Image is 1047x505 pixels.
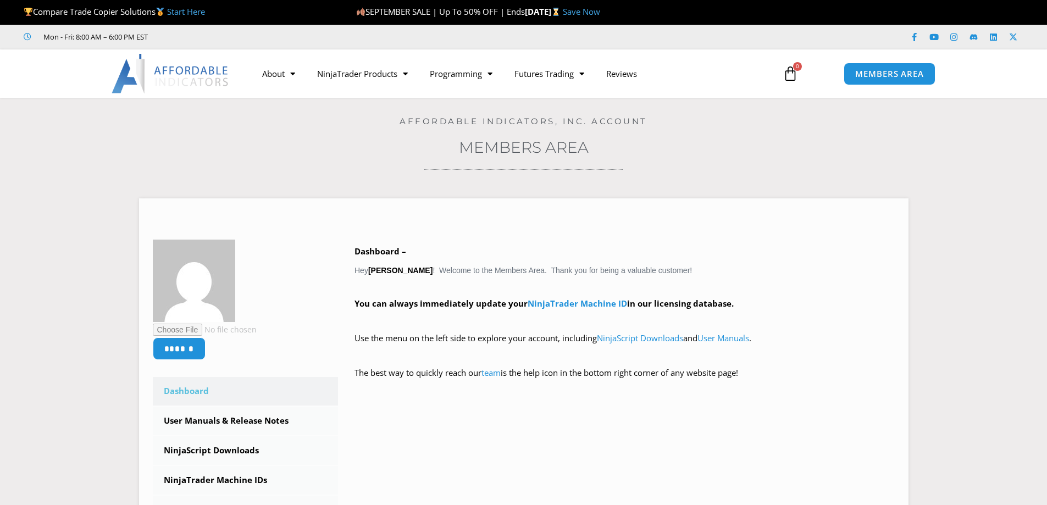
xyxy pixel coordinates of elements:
[595,61,648,86] a: Reviews
[855,70,924,78] span: MEMBERS AREA
[306,61,419,86] a: NinjaTrader Products
[153,240,235,322] img: 18222f690d93e0da01740477d61786c3a225c741459d949cafe6545ec8eefbe7
[153,436,339,465] a: NinjaScript Downloads
[153,377,339,406] a: Dashboard
[251,61,770,86] nav: Menu
[563,6,600,17] a: Save Now
[552,8,560,16] img: ⌛
[354,246,406,257] b: Dashboard –
[153,466,339,495] a: NinjaTrader Machine IDs
[41,30,148,43] span: Mon - Fri: 8:00 AM – 6:00 PM EST
[357,8,365,16] img: 🍂
[167,6,205,17] a: Start Here
[354,331,895,362] p: Use the menu on the left side to explore your account, including and .
[24,8,32,16] img: 🏆
[354,244,895,396] div: Hey ! Welcome to the Members Area. Thank you for being a valuable customer!
[24,6,205,17] span: Compare Trade Copier Solutions
[481,367,501,378] a: team
[153,407,339,435] a: User Manuals & Release Notes
[528,298,627,309] a: NinjaTrader Machine ID
[251,61,306,86] a: About
[597,332,683,343] a: NinjaScript Downloads
[112,54,230,93] img: LogoAI | Affordable Indicators – NinjaTrader
[793,62,802,71] span: 0
[844,63,935,85] a: MEMBERS AREA
[368,266,433,275] strong: [PERSON_NAME]
[163,31,328,42] iframe: Customer reviews powered by Trustpilot
[419,61,503,86] a: Programming
[400,116,647,126] a: Affordable Indicators, Inc. Account
[766,58,815,90] a: 0
[525,6,563,17] strong: [DATE]
[156,8,164,16] img: 🥇
[503,61,595,86] a: Futures Trading
[354,298,734,309] strong: You can always immediately update your in our licensing database.
[697,332,749,343] a: User Manuals
[356,6,525,17] span: SEPTEMBER SALE | Up To 50% OFF | Ends
[459,138,589,157] a: Members Area
[354,365,895,396] p: The best way to quickly reach our is the help icon in the bottom right corner of any website page!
